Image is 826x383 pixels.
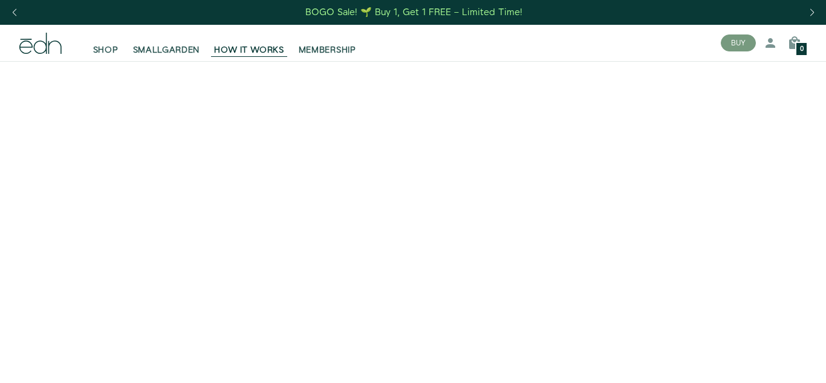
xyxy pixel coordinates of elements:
[800,46,804,53] span: 0
[86,30,126,56] a: SHOP
[299,44,356,56] span: MEMBERSHIP
[291,30,363,56] a: MEMBERSHIP
[737,347,814,377] iframe: Opens a widget where you can find more information
[126,30,207,56] a: SMALLGARDEN
[305,6,522,19] div: BOGO Sale! 🌱 Buy 1, Get 1 FREE – Limited Time!
[721,34,756,51] button: BUY
[214,44,284,56] span: HOW IT WORKS
[305,3,524,22] a: BOGO Sale! 🌱 Buy 1, Get 1 FREE – Limited Time!
[207,30,291,56] a: HOW IT WORKS
[133,44,200,56] span: SMALLGARDEN
[93,44,119,56] span: SHOP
